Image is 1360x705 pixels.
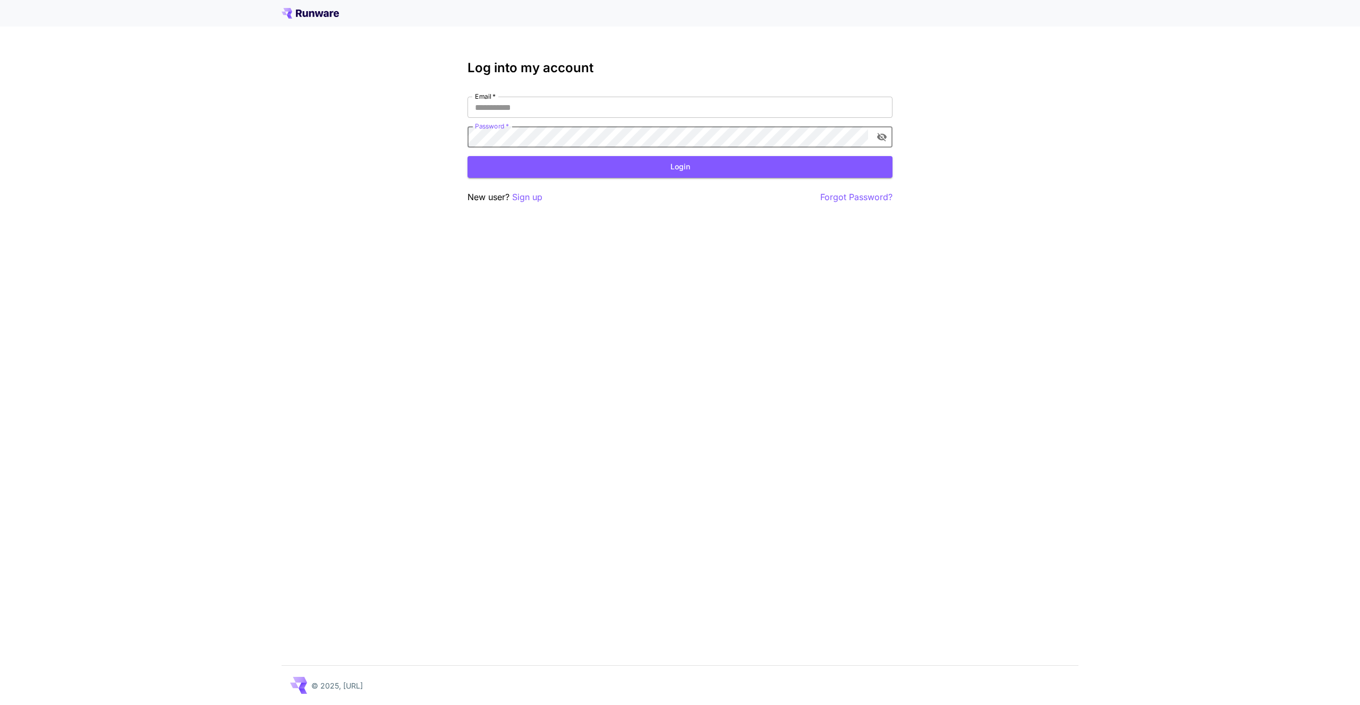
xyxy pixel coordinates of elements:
[467,191,542,204] p: New user?
[311,680,363,691] p: © 2025, [URL]
[872,127,891,147] button: toggle password visibility
[512,191,542,204] button: Sign up
[475,122,509,131] label: Password
[467,156,892,178] button: Login
[820,191,892,204] button: Forgot Password?
[475,92,496,101] label: Email
[467,61,892,75] h3: Log into my account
